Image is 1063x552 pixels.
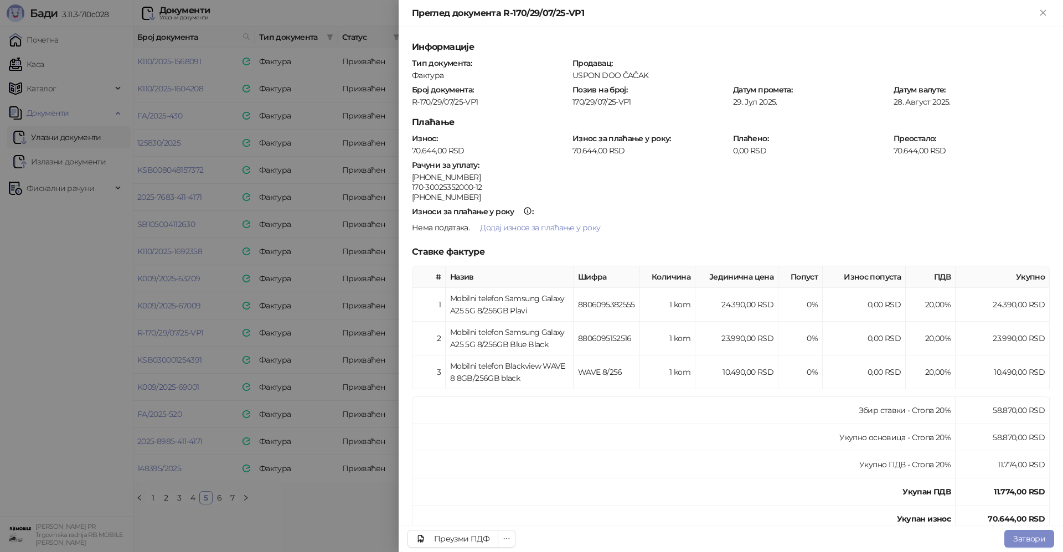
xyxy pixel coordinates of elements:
[574,322,640,355] td: 8806095152516
[640,288,695,322] td: 1 kom
[411,146,569,156] div: 70.644,00 RSD
[412,397,956,424] td: Збир ставки - Стопа 20%
[412,207,533,216] strong: :
[823,355,906,389] td: 0,00 RSD
[956,266,1050,288] th: Укупно
[778,288,823,322] td: 0%
[446,266,574,288] th: Назив
[892,146,1051,156] div: 70.644,00 RSD
[450,292,569,317] div: Mobilni telefon Samsung Galaxy A25 5G 8/256GB Plavi
[894,85,946,95] strong: Датум валуте :
[695,355,778,389] td: 10.490,00 RSD
[925,300,951,309] span: 20,00 %
[733,133,768,143] strong: Плаћено :
[412,85,473,95] strong: Број документа :
[823,266,906,288] th: Износ попуста
[574,355,640,389] td: WAVE 8/256
[434,534,489,544] div: Преузми ПДФ
[574,266,640,288] th: Шифра
[412,7,1036,20] div: Преглед документа R-170/29/07/25-VP1
[412,160,479,170] strong: Рачуни за уплату :
[412,223,468,233] span: Нема података
[412,116,1050,129] h5: Плаћање
[407,530,498,548] a: Преузми ПДФ
[897,514,951,524] strong: Укупан износ
[572,85,627,95] strong: Позив на број :
[956,397,1050,424] td: 58.870,00 RSD
[411,219,1051,236] div: .
[412,58,472,68] strong: Тип документа :
[902,487,951,497] strong: Укупан ПДВ
[412,192,1050,202] div: [PHONE_NUMBER]
[695,266,778,288] th: Јединична цена
[956,451,1050,478] td: 11.774,00 RSD
[572,97,728,107] div: 170/29/07/25-VP1
[450,326,569,350] div: Mobilni telefon Samsung Galaxy A25 5G 8/256GB Blue Black
[450,360,569,384] div: Mobilni telefon Blackview WAVE 8 8GB/256GB black
[412,172,1050,182] div: [PHONE_NUMBER]
[778,266,823,288] th: Попуст
[906,266,956,288] th: ПДВ
[823,288,906,322] td: 0,00 RSD
[412,133,437,143] strong: Износ :
[412,208,514,215] div: Износи за плаћање у року
[733,85,792,95] strong: Датум промета :
[695,322,778,355] td: 23.990,00 RSD
[411,70,569,80] div: Фактура
[1036,7,1050,20] button: Close
[412,245,1050,259] h5: Ставке фактуре
[956,322,1050,355] td: 23.990,00 RSD
[925,333,951,343] span: 20,00 %
[411,97,569,107] div: R-170/29/07/25-VP1
[956,355,1050,389] td: 10.490,00 RSD
[823,322,906,355] td: 0,00 RSD
[412,322,446,355] td: 2
[778,355,823,389] td: 0%
[640,355,695,389] td: 1 kom
[894,133,936,143] strong: Преостало :
[956,288,1050,322] td: 24.390,00 RSD
[572,58,612,68] strong: Продавац :
[988,514,1045,524] strong: 70.644,00 RSD
[471,219,609,236] button: Додај износе за плаћање у року
[925,367,951,377] span: 20,00 %
[695,288,778,322] td: 24.390,00 RSD
[412,40,1050,54] h5: Информације
[892,97,1051,107] div: 28. Август 2025.
[412,182,1050,192] div: 170-30025352000-12
[956,424,1050,451] td: 58.870,00 RSD
[503,535,510,543] span: ellipsis
[994,487,1045,497] strong: 11.774,00 RSD
[412,424,956,451] td: Укупно основица - Стопа 20%
[572,70,1049,80] div: USPON DOO ČAČAK
[732,97,890,107] div: 29. Јул 2025.
[412,451,956,478] td: Укупно ПДВ - Стопа 20%
[412,266,446,288] th: #
[574,288,640,322] td: 8806095382555
[1004,530,1054,548] button: Затвори
[640,266,695,288] th: Количина
[412,355,446,389] td: 3
[778,322,823,355] td: 0%
[412,288,446,322] td: 1
[572,133,671,143] strong: Износ за плаћање у року :
[571,146,730,156] div: 70.644,00 RSD
[732,146,890,156] div: 0,00 RSD
[640,322,695,355] td: 1 kom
